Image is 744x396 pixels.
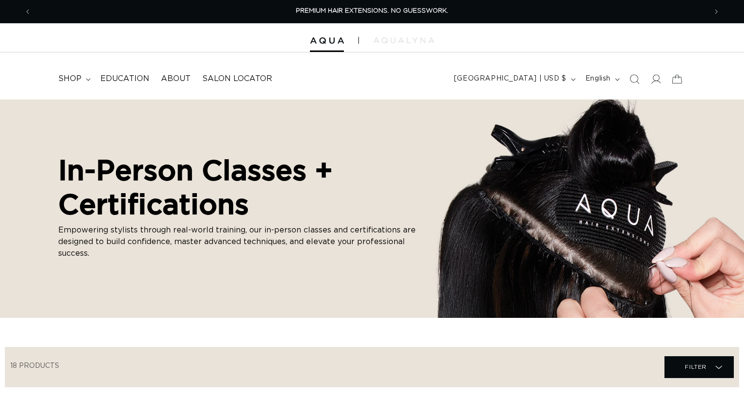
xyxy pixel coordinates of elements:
span: shop [58,74,81,84]
span: Salon Locator [202,74,272,84]
button: Next announcement [706,2,727,21]
a: Education [95,68,155,90]
button: Previous announcement [17,2,38,21]
a: About [155,68,196,90]
span: English [585,74,611,84]
summary: Search [624,68,645,90]
summary: shop [52,68,95,90]
p: Empowering stylists through real-world training, our in-person classes and certifications are des... [58,225,427,260]
h2: In-Person Classes + Certifications [58,153,427,220]
span: Education [100,74,149,84]
span: Filter [685,358,707,376]
img: aqualyna.com [373,37,434,43]
span: [GEOGRAPHIC_DATA] | USD $ [454,74,566,84]
img: Aqua Hair Extensions [310,37,344,44]
span: 18 products [10,363,59,369]
button: [GEOGRAPHIC_DATA] | USD $ [448,70,580,88]
button: English [580,70,624,88]
summary: Filter [664,356,734,378]
a: Salon Locator [196,68,278,90]
span: PREMIUM HAIR EXTENSIONS. NO GUESSWORK. [296,8,448,14]
span: About [161,74,191,84]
